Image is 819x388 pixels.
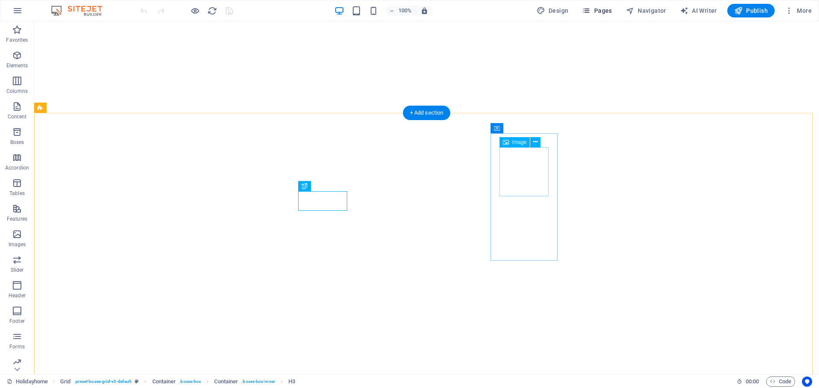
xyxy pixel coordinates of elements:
[6,37,28,43] p: Favorites
[785,6,812,15] span: More
[533,4,572,17] div: Design (Ctrl+Alt+Y)
[9,241,26,248] p: Images
[398,6,412,16] h6: 100%
[421,7,428,14] i: On resize automatically adjust zoom level to fit chosen device.
[746,377,759,387] span: 00 00
[7,377,48,387] a: Click to cancel selection. Double-click to open Pages
[626,6,666,15] span: Navigator
[578,4,615,17] button: Pages
[582,6,612,15] span: Pages
[74,377,132,387] span: . preset-boxes-grid-v3-default
[288,377,295,387] span: Click to select. Double-click to edit
[677,4,720,17] button: AI Writer
[11,267,24,273] p: Slider
[680,6,717,15] span: AI Writer
[6,62,28,69] p: Elements
[7,216,27,222] p: Features
[9,292,26,299] p: Header
[8,113,26,120] p: Content
[10,139,24,146] p: Boxes
[537,6,569,15] span: Design
[135,379,139,384] i: This element is a customizable preset
[6,88,28,95] p: Columns
[386,6,416,16] button: 100%
[512,140,526,145] span: Image
[9,190,25,197] p: Tables
[403,106,450,120] div: + Add section
[770,377,791,387] span: Code
[49,6,113,16] img: Editor Logo
[622,4,670,17] button: Navigator
[152,377,176,387] span: Click to select. Double-click to edit
[734,6,768,15] span: Publish
[207,6,217,16] button: reload
[802,377,812,387] button: Usercentrics
[60,377,70,387] span: Click to select. Double-click to edit
[727,4,775,17] button: Publish
[766,377,795,387] button: Code
[241,377,275,387] span: . boxes-box-inner
[533,4,572,17] button: Design
[179,377,201,387] span: . boxes-box
[752,378,753,385] span: :
[9,318,25,325] p: Footer
[190,6,200,16] button: Click here to leave preview mode and continue editing
[60,377,295,387] nav: breadcrumb
[207,6,217,16] i: Reload page
[5,164,29,171] p: Accordion
[9,343,25,350] p: Forms
[214,377,238,387] span: Click to select. Double-click to edit
[781,4,815,17] button: More
[737,377,759,387] h6: Session time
